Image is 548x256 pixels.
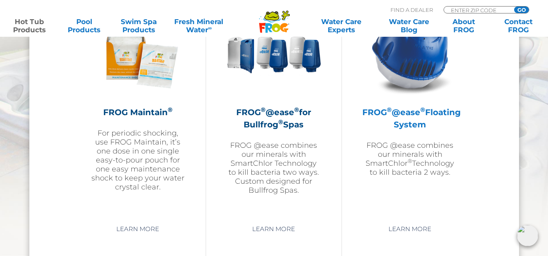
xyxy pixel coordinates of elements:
[91,106,185,118] h2: FROG Maintain
[226,106,321,131] h2: FROG @ease for Bullfrog Spas
[91,129,185,191] p: For periodic shocking, use FROG Maintain, it’s one dose in one single easy-to-pour pouch for one ...
[387,106,392,114] sup: ®
[362,3,457,216] a: FROG®@ease®Floating SystemFROG @ease combines our minerals with SmartChlor®Technology to kill bac...
[443,18,485,34] a: AboutFROG
[63,18,105,34] a: PoolProducts
[379,222,441,236] a: Learn More
[388,18,430,34] a: Water CareBlog
[261,106,266,114] sup: ®
[450,7,505,13] input: Zip Code Form
[91,3,185,98] img: Frog_Maintain_Hero-2-v2-300x300.png
[517,225,538,246] img: openIcon
[278,118,283,126] sup: ®
[362,106,457,131] h2: FROG @ease Floating System
[362,141,457,177] p: FROG @ease combines our minerals with SmartChlor Technology to kill bacteria 2 ways.
[91,3,185,216] a: FROG Maintain®For periodic shocking, use FROG Maintain, it’s one dose in one single easy-to-pour ...
[208,25,212,31] sup: ∞
[168,106,173,114] sup: ®
[307,18,376,34] a: Water CareExperts
[226,3,321,216] a: FROG®@ease®for Bullfrog®SpasFROG @ease combines our minerals with SmartChlor Technology to kill b...
[497,18,540,34] a: ContactFROG
[107,222,169,236] a: Learn More
[8,18,51,34] a: Hot TubProducts
[408,158,412,164] sup: ®
[172,18,225,34] a: Fresh MineralWater∞
[514,7,529,13] input: GO
[294,106,299,114] sup: ®
[226,3,321,98] img: bullfrog-product-hero-300x300.png
[363,3,457,98] img: hot-tub-product-atease-system-300x300.png
[420,106,425,114] sup: ®
[243,222,304,236] a: Learn More
[118,18,160,34] a: Swim SpaProducts
[226,141,321,195] p: FROG @ease combines our minerals with SmartChlor Technology to kill bacteria two ways. Custom des...
[390,6,433,13] p: Find A Dealer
